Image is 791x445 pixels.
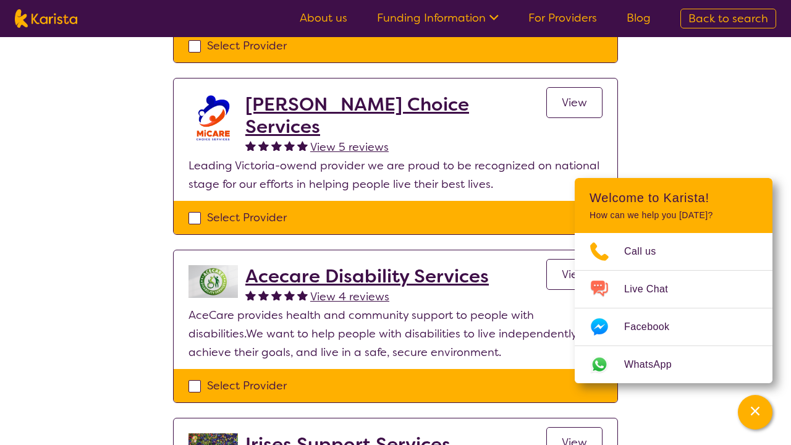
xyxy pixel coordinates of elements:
[377,11,499,25] a: Funding Information
[258,140,269,151] img: fullstar
[590,190,758,205] h2: Welcome to Karista!
[310,138,389,156] a: View 5 reviews
[245,290,256,300] img: fullstar
[590,210,758,221] p: How can we help you [DATE]?
[310,287,389,306] a: View 4 reviews
[297,140,308,151] img: fullstar
[546,87,603,118] a: View
[624,280,683,299] span: Live Chat
[188,265,238,298] img: ygzmrtobtrewhewwniw4.jpg
[245,93,546,138] a: [PERSON_NAME] Choice Services
[188,156,603,193] p: Leading Victoria-owend provider we are proud to be recognized on national stage for our efforts i...
[284,140,295,151] img: fullstar
[624,318,684,336] span: Facebook
[284,290,295,300] img: fullstar
[562,95,587,110] span: View
[188,306,603,362] p: AceCare provides health and community support to people with disabilities.We want to help people ...
[688,11,768,26] span: Back to search
[300,11,347,25] a: About us
[310,140,389,155] span: View 5 reviews
[546,259,603,290] a: View
[575,178,772,383] div: Channel Menu
[627,11,651,25] a: Blog
[245,265,489,287] a: Acecare Disability Services
[528,11,597,25] a: For Providers
[624,355,687,374] span: WhatsApp
[271,140,282,151] img: fullstar
[258,290,269,300] img: fullstar
[297,290,308,300] img: fullstar
[738,395,772,430] button: Channel Menu
[245,140,256,151] img: fullstar
[15,9,77,28] img: Karista logo
[575,233,772,383] ul: Choose channel
[188,93,238,143] img: myw6lgfxjxwbmojvczhv.jpg
[271,290,282,300] img: fullstar
[575,346,772,383] a: Web link opens in a new tab.
[562,267,587,282] span: View
[624,242,671,261] span: Call us
[680,9,776,28] a: Back to search
[310,289,389,304] span: View 4 reviews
